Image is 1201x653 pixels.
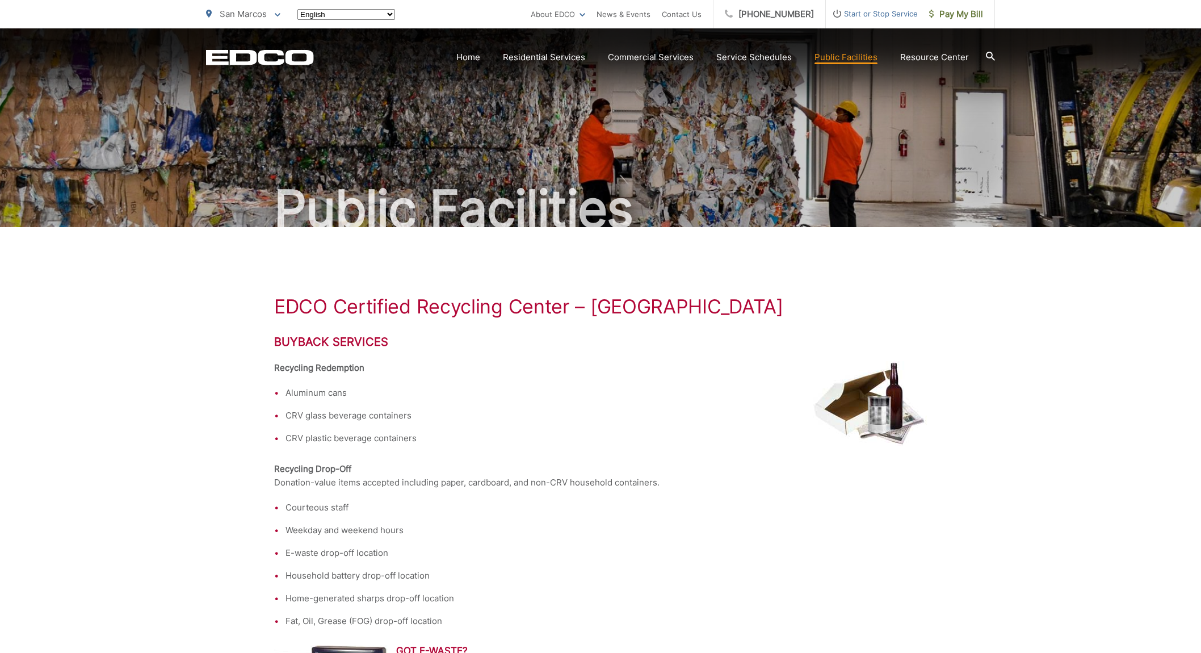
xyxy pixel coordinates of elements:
[206,181,995,237] h2: Public Facilities
[285,614,927,628] li: Fat, Oil, Grease (FOG) drop-off location
[814,51,877,64] a: Public Facilities
[285,501,927,514] li: Courteous staff
[813,361,927,446] img: Cardboard, bottles, cans, newspapers
[456,51,480,64] a: Home
[274,335,927,349] h2: Buyback Services
[285,409,927,422] li: CRV glass beverage containers
[662,7,702,21] a: Contact Us
[274,362,364,373] strong: Recycling Redemption
[285,432,927,445] li: CRV plastic beverage containers
[285,592,927,605] li: Home-generated sharps drop-off location
[285,386,927,400] li: Aluminum cans
[503,51,585,64] a: Residential Services
[285,569,927,583] li: Household battery drop-off location
[929,7,983,21] span: Pay My Bill
[285,546,927,560] li: E-waste drop-off location
[274,462,927,489] p: Donation-value items accepted including paper, cardboard, and non-CRV household containers.
[608,51,694,64] a: Commercial Services
[297,9,395,20] select: Select a language
[285,524,927,537] li: Weekday and weekend hours
[597,7,650,21] a: News & Events
[274,295,927,318] h1: EDCO Certified Recycling Center – [GEOGRAPHIC_DATA]
[900,51,969,64] a: Resource Center
[531,7,585,21] a: About EDCO
[206,49,314,65] a: EDCD logo. Return to the homepage.
[274,463,351,474] strong: Recycling Drop-Off
[716,51,792,64] a: Service Schedules
[220,9,267,19] span: San Marcos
